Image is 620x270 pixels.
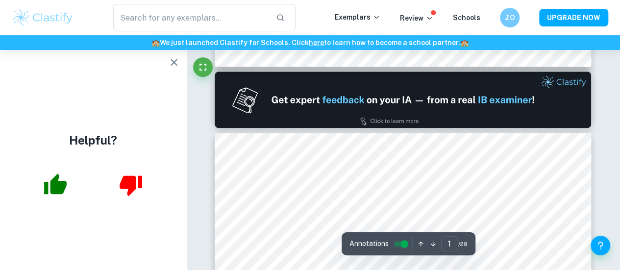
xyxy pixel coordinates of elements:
[113,4,268,31] input: Search for any exemplars...
[453,14,480,22] a: Schools
[2,37,618,48] h6: We just launched Clastify for Schools. Click to learn how to become a school partner.
[349,239,389,249] span: Annotations
[539,9,608,26] button: UPGRADE NOW
[151,39,160,47] span: 🏫
[12,8,74,27] img: Clastify logo
[504,12,516,23] h6: ZO
[591,236,610,255] button: Help and Feedback
[400,13,433,24] p: Review
[193,57,213,77] button: Fullscreen
[69,131,117,149] h4: Helpful?
[215,72,591,128] img: Ad
[458,240,468,248] span: / 29
[460,39,469,47] span: 🏫
[309,39,324,47] a: here
[335,12,380,23] p: Exemplars
[500,8,520,27] button: ZO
